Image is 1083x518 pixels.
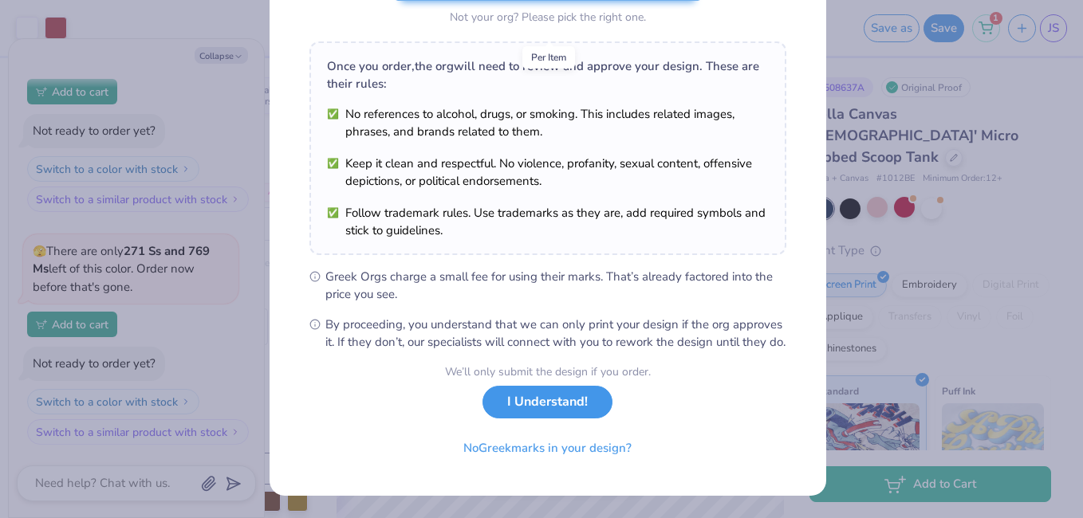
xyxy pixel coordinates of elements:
[327,105,769,140] li: No references to alcohol, drugs, or smoking. This includes related images, phrases, and brands re...
[327,204,769,239] li: Follow trademark rules. Use trademarks as they are, add required symbols and stick to guidelines.
[395,9,701,26] div: Not your org? Please pick the right one.
[445,363,651,380] div: We’ll only submit the design if you order.
[327,155,769,190] li: Keep it clean and respectful. No violence, profanity, sexual content, offensive depictions, or po...
[482,386,612,418] button: I Understand!
[450,432,645,465] button: NoGreekmarks in your design?
[522,46,575,69] div: Per Item
[325,268,786,303] span: Greek Orgs charge a small fee for using their marks. That’s already factored into the price you see.
[325,316,786,351] span: By proceeding, you understand that we can only print your design if the org approves it. If they ...
[327,57,769,92] div: Once you order, the org will need to review and approve your design. These are their rules:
